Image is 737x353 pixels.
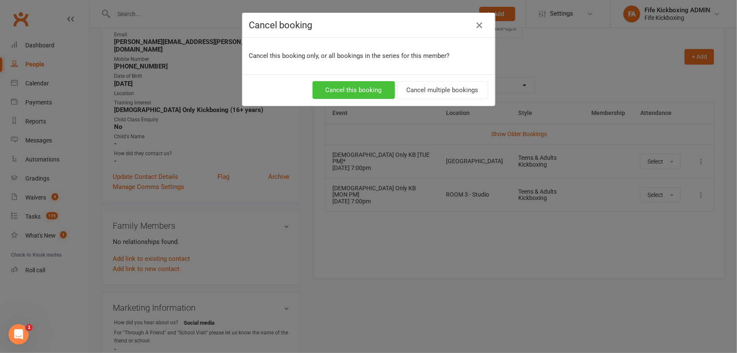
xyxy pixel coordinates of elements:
iframe: Intercom live chat [8,324,29,345]
button: Cancel this booking [313,81,395,99]
button: Cancel multiple bookings [397,81,488,99]
h4: Cancel booking [249,20,488,30]
p: Cancel this booking only, or all bookings in the series for this member? [249,51,488,61]
span: 1 [26,324,33,331]
button: Close [473,19,487,32]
